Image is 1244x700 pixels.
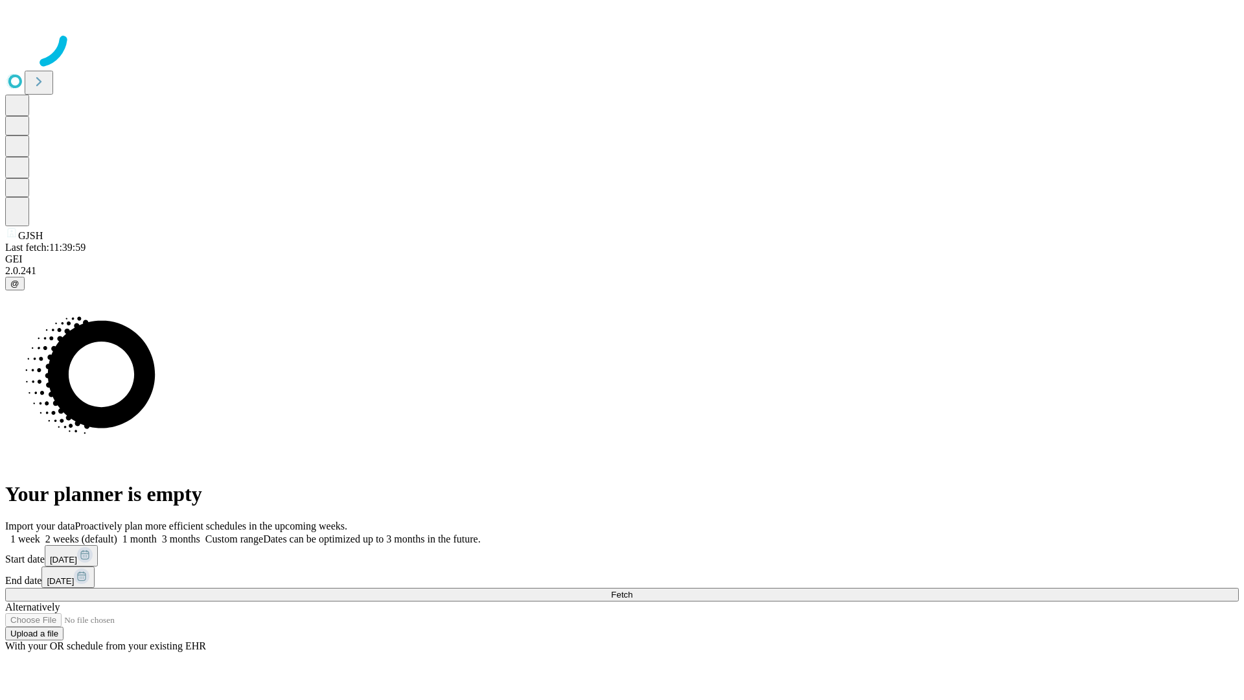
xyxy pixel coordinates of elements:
[5,520,75,531] span: Import your data
[75,520,347,531] span: Proactively plan more efficient schedules in the upcoming weeks.
[10,279,19,288] span: @
[5,627,63,640] button: Upload a file
[5,265,1239,277] div: 2.0.241
[162,533,200,544] span: 3 months
[18,230,43,241] span: GJSH
[50,555,77,565] span: [DATE]
[10,533,40,544] span: 1 week
[611,590,632,600] span: Fetch
[5,601,60,612] span: Alternatively
[45,545,98,566] button: [DATE]
[5,545,1239,566] div: Start date
[41,566,95,588] button: [DATE]
[47,576,74,586] span: [DATE]
[45,533,117,544] span: 2 weeks (default)
[5,588,1239,601] button: Fetch
[205,533,263,544] span: Custom range
[263,533,480,544] span: Dates can be optimized up to 3 months in the future.
[5,640,206,651] span: With your OR schedule from your existing EHR
[5,482,1239,506] h1: Your planner is empty
[5,277,25,290] button: @
[122,533,157,544] span: 1 month
[5,566,1239,588] div: End date
[5,253,1239,265] div: GEI
[5,242,86,253] span: Last fetch: 11:39:59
